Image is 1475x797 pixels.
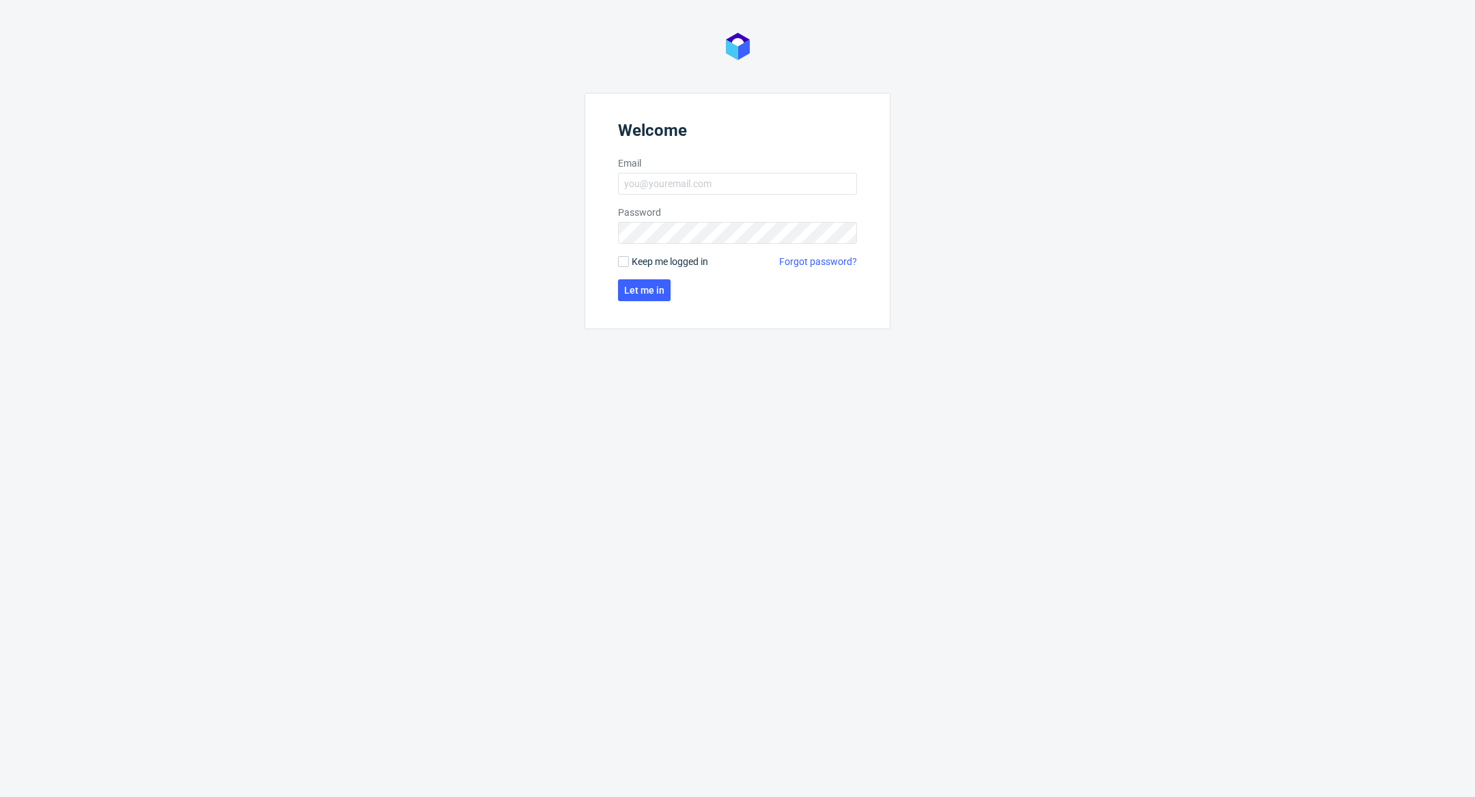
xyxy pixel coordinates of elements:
[624,285,664,295] span: Let me in
[618,206,857,219] label: Password
[618,156,857,170] label: Email
[779,255,857,268] a: Forgot password?
[618,173,857,195] input: you@youremail.com
[632,255,708,268] span: Keep me logged in
[618,279,671,301] button: Let me in
[618,121,857,145] header: Welcome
